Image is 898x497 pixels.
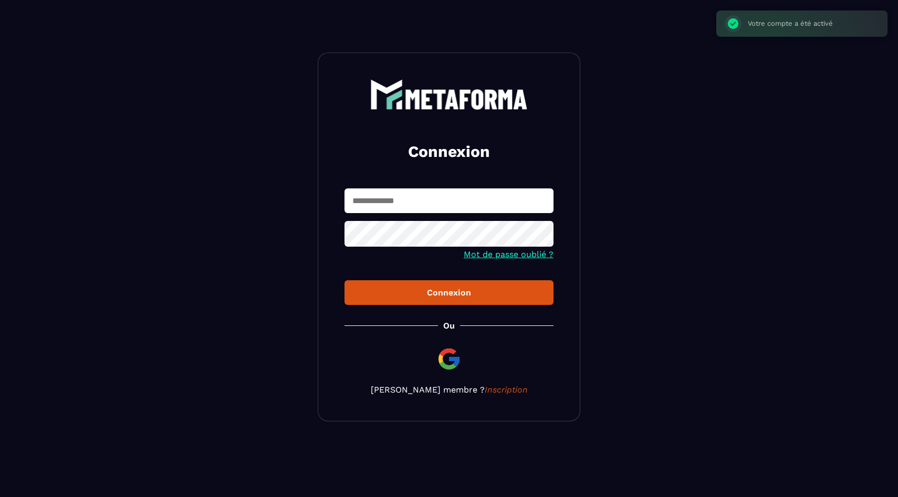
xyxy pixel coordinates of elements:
[353,288,545,298] div: Connexion
[370,79,528,110] img: logo
[485,385,528,395] a: Inscription
[464,249,554,259] a: Mot de passe oublié ?
[344,280,554,305] button: Connexion
[357,141,541,162] h2: Connexion
[344,385,554,395] p: [PERSON_NAME] membre ?
[443,321,455,331] p: Ou
[344,79,554,110] a: logo
[436,346,462,372] img: google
